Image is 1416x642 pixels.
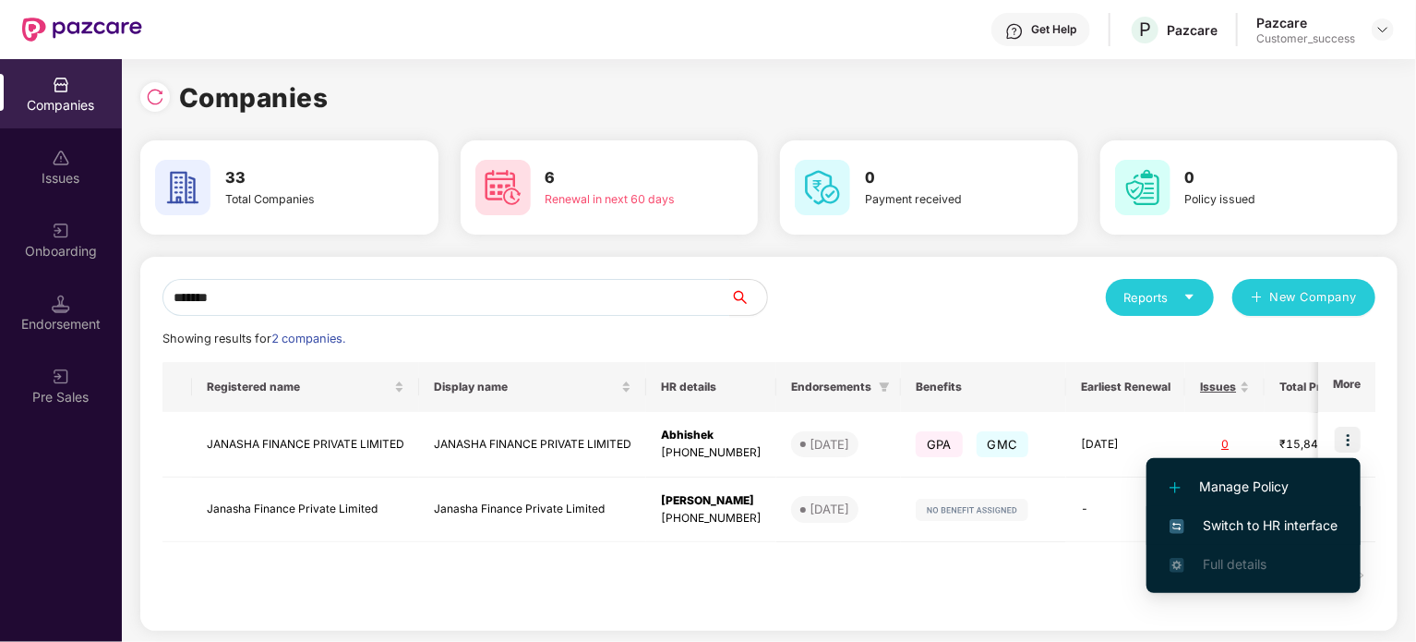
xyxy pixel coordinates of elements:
[661,492,762,510] div: [PERSON_NAME]
[1318,362,1375,412] th: More
[22,18,142,42] img: New Pazcare Logo
[225,166,376,190] h3: 33
[810,500,849,518] div: [DATE]
[1279,436,1372,454] div: ₹15,84,504
[52,222,70,240] img: svg+xml;base64,PHN2ZyB3aWR0aD0iMjAiIGhlaWdodD0iMjAiIHZpZXdCb3g9IjAgMCAyMCAyMCIgZmlsbD0ibm9uZSIgeG...
[192,412,419,478] td: JANASHA FINANCE PRIVATE LIMITED
[661,444,762,462] div: [PHONE_NUMBER]
[977,431,1029,457] span: GMC
[1185,166,1336,190] h3: 0
[1335,427,1361,453] img: icon
[434,380,618,394] span: Display name
[916,431,963,457] span: GPA
[1066,362,1185,412] th: Earliest Renewal
[1346,561,1375,590] button: right
[1124,288,1195,307] div: Reports
[1005,22,1024,41] img: svg+xml;base64,PHN2ZyBpZD0iSGVscC0zMngzMiIgeG1sbnM9Imh0dHA6Ly93d3cudzMub3JnLzIwMDAvc3ZnIiB3aWR0aD...
[875,376,894,398] span: filter
[1232,279,1375,316] button: plusNew Company
[192,362,419,412] th: Registered name
[546,166,696,190] h3: 6
[1183,291,1195,303] span: caret-down
[1139,18,1151,41] span: P
[546,190,696,208] div: Renewal in next 60 days
[1375,22,1390,37] img: svg+xml;base64,PHN2ZyBpZD0iRHJvcGRvd24tMzJ4MzIiIHhtbG5zPSJodHRwOi8vd3d3LnczLm9yZy8yMDAwL3N2ZyIgd2...
[52,76,70,94] img: svg+xml;base64,PHN2ZyBpZD0iQ29tcGFuaWVzIiB4bWxucz0iaHR0cDovL3d3dy53My5vcmcvMjAwMC9zdmciIHdpZHRoPS...
[419,362,646,412] th: Display name
[1170,519,1184,534] img: svg+xml;base64,PHN2ZyB4bWxucz0iaHR0cDovL3d3dy53My5vcmcvMjAwMC9zdmciIHdpZHRoPSIxNiIgaGVpZ2h0PSIxNi...
[729,279,768,316] button: search
[1167,21,1218,39] div: Pazcare
[1200,436,1250,454] div: 0
[419,478,646,543] td: Janasha Finance Private Limited
[810,435,849,454] div: [DATE]
[1185,190,1336,208] div: Policy issued
[1265,362,1386,412] th: Total Premium
[1170,482,1181,493] img: svg+xml;base64,PHN2ZyB4bWxucz0iaHR0cDovL3d3dy53My5vcmcvMjAwMC9zdmciIHdpZHRoPSIxMi4yMDEiIGhlaWdodD...
[646,362,776,412] th: HR details
[1256,31,1355,46] div: Customer_success
[865,166,1015,190] h3: 0
[1251,291,1263,306] span: plus
[791,380,871,394] span: Endorsements
[1200,380,1236,394] span: Issues
[162,332,345,345] span: Showing results for
[1115,160,1170,215] img: svg+xml;base64,PHN2ZyB4bWxucz0iaHR0cDovL3d3dy53My5vcmcvMjAwMC9zdmciIHdpZHRoPSI2MCIgaGVpZ2h0PSI2MC...
[1170,477,1338,497] span: Manage Policy
[52,149,70,167] img: svg+xml;base64,PHN2ZyBpZD0iSXNzdWVzX2Rpc2FibGVkIiB4bWxucz0iaHR0cDovL3d3dy53My5vcmcvMjAwMC9zdmciIH...
[1170,558,1184,573] img: svg+xml;base64,PHN2ZyB4bWxucz0iaHR0cDovL3d3dy53My5vcmcvMjAwMC9zdmciIHdpZHRoPSIxNi4zNjMiIGhlaWdodD...
[475,160,531,215] img: svg+xml;base64,PHN2ZyB4bWxucz0iaHR0cDovL3d3dy53My5vcmcvMjAwMC9zdmciIHdpZHRoPSI2MCIgaGVpZ2h0PSI2MC...
[146,88,164,106] img: svg+xml;base64,PHN2ZyBpZD0iUmVsb2FkLTMyeDMyIiB4bWxucz0iaHR0cDovL3d3dy53My5vcmcvMjAwMC9zdmciIHdpZH...
[729,290,767,305] span: search
[1270,288,1358,307] span: New Company
[916,499,1028,521] img: svg+xml;base64,PHN2ZyB4bWxucz0iaHR0cDovL3d3dy53My5vcmcvMjAwMC9zdmciIHdpZHRoPSIxMjIiIGhlaWdodD0iMj...
[271,332,345,345] span: 2 companies.
[1355,570,1366,581] span: right
[179,78,329,118] h1: Companies
[1066,478,1185,543] td: -
[155,160,210,215] img: svg+xml;base64,PHN2ZyB4bWxucz0iaHR0cDovL3d3dy53My5vcmcvMjAwMC9zdmciIHdpZHRoPSI2MCIgaGVpZ2h0PSI2MC...
[1203,556,1266,572] span: Full details
[879,382,890,393] span: filter
[1185,362,1265,412] th: Issues
[795,160,850,215] img: svg+xml;base64,PHN2ZyB4bWxucz0iaHR0cDovL3d3dy53My5vcmcvMjAwMC9zdmciIHdpZHRoPSI2MCIgaGVpZ2h0PSI2MC...
[661,427,762,444] div: Abhishek
[1031,22,1076,37] div: Get Help
[1170,515,1338,536] span: Switch to HR interface
[661,510,762,527] div: [PHONE_NUMBER]
[52,295,70,313] img: svg+xml;base64,PHN2ZyB3aWR0aD0iMTQuNSIgaGVpZ2h0PSIxNC41IiB2aWV3Qm94PSIwIDAgMTYgMTYiIGZpbGw9Im5vbm...
[901,362,1066,412] th: Benefits
[52,368,70,386] img: svg+xml;base64,PHN2ZyB3aWR0aD0iMjAiIGhlaWdodD0iMjAiIHZpZXdCb3g9IjAgMCAyMCAyMCIgZmlsbD0ibm9uZSIgeG...
[192,478,419,543] td: Janasha Finance Private Limited
[1346,561,1375,590] li: Next Page
[419,412,646,478] td: JANASHA FINANCE PRIVATE LIMITED
[207,380,390,394] span: Registered name
[1279,380,1358,394] span: Total Premium
[1066,412,1185,478] td: [DATE]
[865,190,1015,208] div: Payment received
[225,190,376,208] div: Total Companies
[1256,14,1355,31] div: Pazcare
